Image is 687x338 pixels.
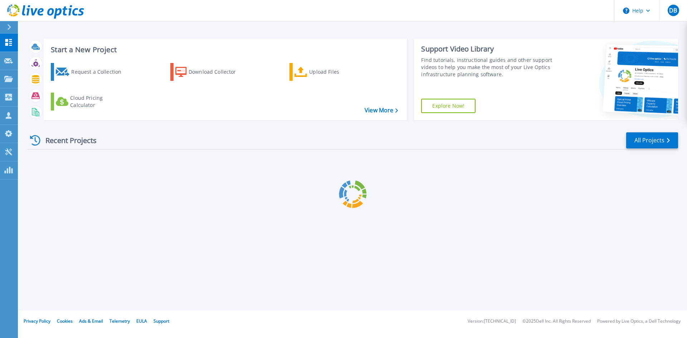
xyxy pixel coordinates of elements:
a: Explore Now! [421,99,476,113]
a: Telemetry [109,318,130,324]
a: View More [365,107,398,114]
h3: Start a New Project [51,46,398,54]
a: Privacy Policy [24,318,50,324]
div: Cloud Pricing Calculator [70,94,127,109]
div: Find tutorials, instructional guides and other support videos to help you make the most of your L... [421,57,556,78]
li: © 2025 Dell Inc. All Rights Reserved [522,319,591,324]
li: Powered by Live Optics, a Dell Technology [597,319,681,324]
a: Ads & Email [79,318,103,324]
div: Upload Files [309,65,366,79]
a: Request a Collection [51,63,131,81]
a: Cloud Pricing Calculator [51,93,131,111]
div: Download Collector [189,65,246,79]
div: Request a Collection [71,65,128,79]
a: All Projects [626,132,678,148]
li: Version: [TECHNICAL_ID] [468,319,516,324]
a: Support [154,318,169,324]
a: Upload Files [289,63,369,81]
div: Support Video Library [421,44,556,54]
div: Recent Projects [28,132,106,149]
a: Download Collector [170,63,250,81]
a: EULA [136,318,147,324]
span: DB [669,8,677,13]
a: Cookies [57,318,73,324]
